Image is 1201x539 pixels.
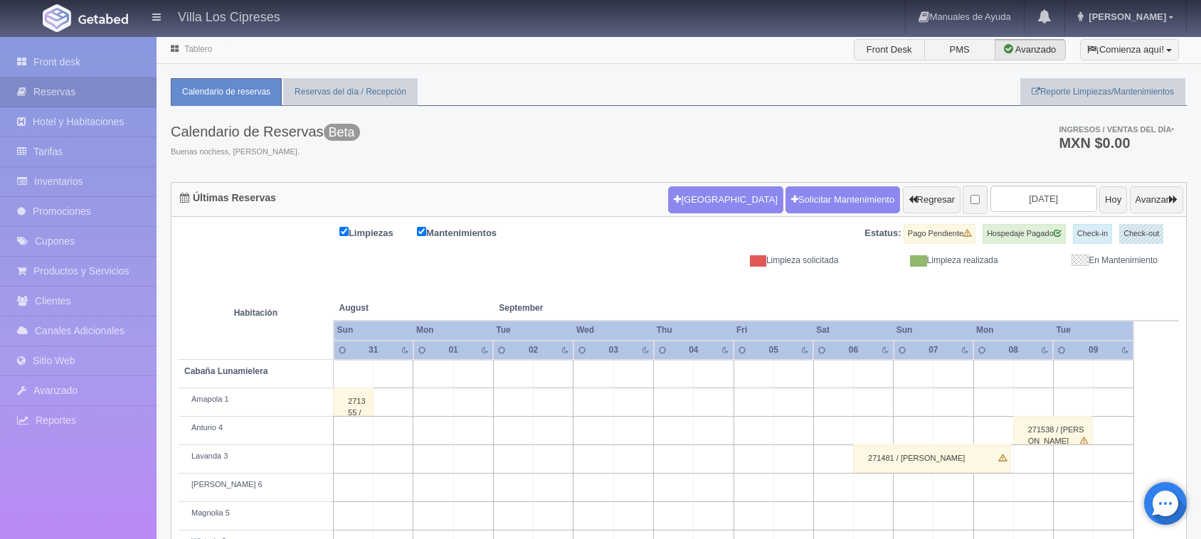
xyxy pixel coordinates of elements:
[1020,78,1185,106] a: Reporte Limpiezas/Mantenimientos
[853,444,1011,473] div: 271481 / [PERSON_NAME]
[522,344,546,356] div: 02
[283,78,418,106] a: Reservas del día / Recepción
[785,186,900,213] a: Solicitar Mantenimiento
[184,479,327,491] div: [PERSON_NAME] 6
[184,422,327,434] div: Anturio 4
[441,344,465,356] div: 01
[178,7,280,25] h4: Villa Los Cipreses
[413,321,493,340] th: Mon
[668,186,783,213] button: [GEOGRAPHIC_DATA]
[921,344,946,356] div: 07
[1053,321,1133,340] th: Tue
[339,227,349,236] input: Limpiezas
[184,508,327,519] div: Magnolia 5
[1059,125,1174,134] span: Ingresos / Ventas del día
[493,321,573,340] th: Tue
[78,14,128,24] img: Getabed
[973,321,1053,340] th: Mon
[924,39,995,60] label: PMS
[171,146,360,158] span: Buenas nochess, [PERSON_NAME].
[184,394,327,405] div: Amapola 1
[171,124,360,139] h3: Calendario de Reservas
[171,78,282,106] a: Calendario de reservas
[339,224,415,240] label: Limpiezas
[573,321,654,340] th: Wed
[761,344,785,356] div: 05
[864,227,901,240] label: Estatus:
[324,124,360,141] span: Beta
[1001,344,1025,356] div: 08
[1081,344,1106,356] div: 09
[813,321,893,340] th: Sat
[1009,255,1168,267] div: En Mantenimiento
[689,255,849,267] div: Limpieza solicitada
[184,366,268,376] b: Cabaña Lunamielera
[1099,186,1127,213] button: Hoy
[1085,11,1166,22] span: [PERSON_NAME]
[601,344,625,356] div: 03
[417,224,518,240] label: Mantenimientos
[995,39,1066,60] label: Avanzado
[654,321,734,340] th: Thu
[1059,136,1174,150] h3: MXN $0.00
[1013,416,1092,444] div: 271538 / [PERSON_NAME]
[339,302,488,314] span: August
[904,224,975,244] label: Pago Pendiente
[417,227,426,236] input: Mantenimientos
[43,4,71,32] img: Getabed
[184,451,327,462] div: Lavanda 3
[1130,186,1183,213] button: Avanzar
[334,321,413,340] th: Sun
[682,344,706,356] div: 04
[734,321,813,340] th: Fri
[1080,39,1179,60] button: ¡Comienza aquí!
[234,308,277,318] strong: Habitación
[333,388,374,416] div: 271355 / [PERSON_NAME]
[983,224,1066,244] label: Hospedaje Pagado
[894,321,973,340] th: Sun
[361,344,386,356] div: 31
[184,44,212,54] a: Tablero
[1073,224,1112,244] label: Check-in
[499,302,647,314] span: September
[849,255,1008,267] div: Limpieza realizada
[854,39,925,60] label: Front Desk
[903,186,961,213] button: Regresar
[180,193,276,203] h4: Últimas Reservas
[841,344,865,356] div: 06
[1119,224,1163,244] label: Check-out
